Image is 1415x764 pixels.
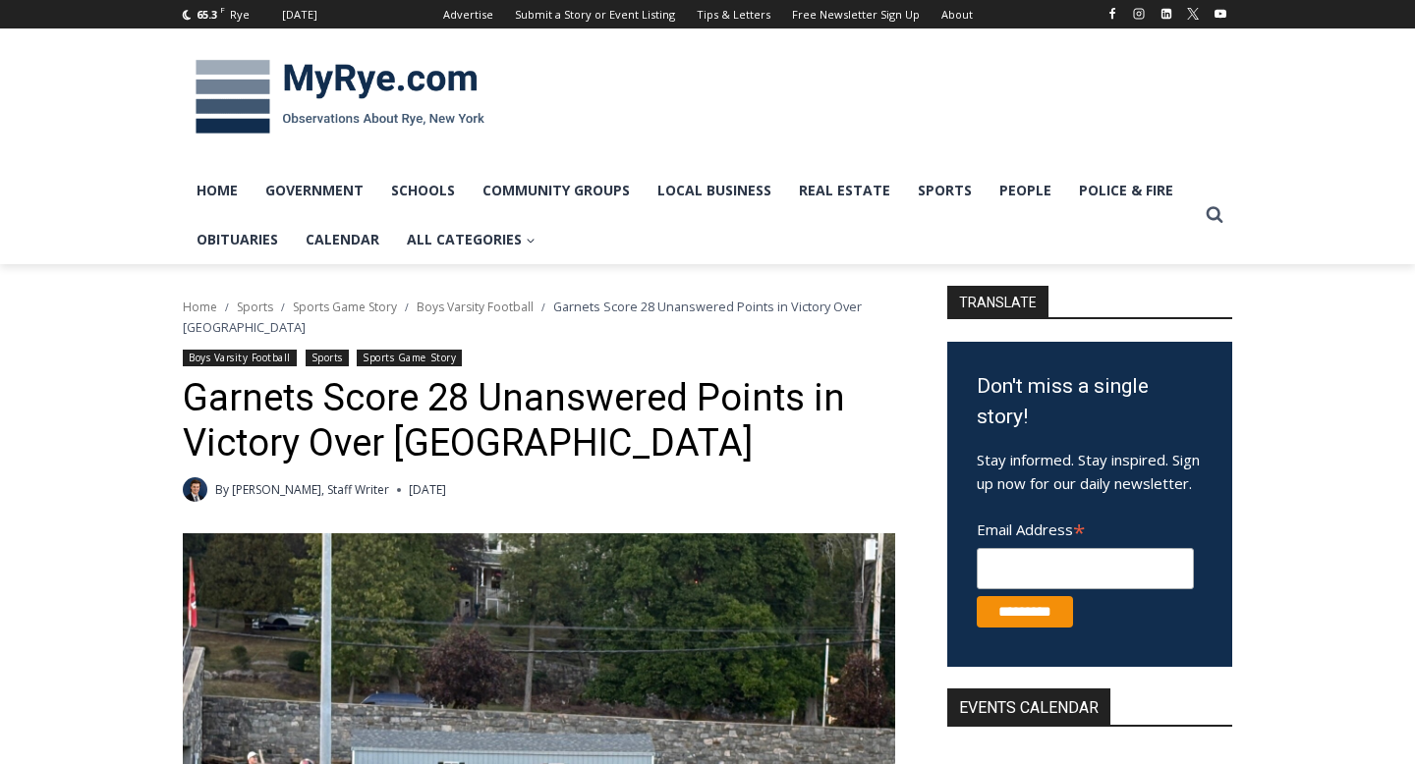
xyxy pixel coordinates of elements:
a: Obituaries [183,215,292,264]
a: Linkedin [1155,2,1178,26]
span: / [405,300,409,314]
a: Local Business [644,166,785,215]
span: Garnets Score 28 Unanswered Points in Victory Over [GEOGRAPHIC_DATA] [183,298,862,335]
a: Police & Fire [1065,166,1187,215]
span: F [220,4,225,15]
span: / [281,300,285,314]
a: Real Estate [785,166,904,215]
div: [DATE] [282,6,317,24]
span: / [541,300,545,314]
span: / [225,300,229,314]
strong: TRANSLATE [947,286,1048,317]
a: Government [252,166,377,215]
h2: Events Calendar [947,688,1110,725]
nav: Primary Navigation [183,166,1197,265]
span: By [215,480,229,499]
a: Sports [306,350,349,366]
button: View Search Form [1197,197,1232,233]
a: [PERSON_NAME], Staff Writer [232,481,389,498]
nav: Breadcrumbs [183,297,895,337]
h3: Don't miss a single story! [977,371,1203,433]
p: Stay informed. Stay inspired. Sign up now for our daily newsletter. [977,448,1203,495]
a: X [1181,2,1205,26]
a: Boys Varsity Football [183,350,297,366]
a: YouTube [1209,2,1232,26]
a: Facebook [1101,2,1124,26]
a: Sports Game Story [357,350,462,366]
a: Boys Varsity Football [417,299,534,315]
label: Email Address [977,510,1194,545]
a: Sports [904,166,986,215]
img: Charlie Morris headshot PROFESSIONAL HEADSHOT [183,477,207,502]
a: Calendar [292,215,393,264]
a: People [986,166,1065,215]
a: Sports [237,299,273,315]
a: All Categories [393,215,549,264]
h1: Garnets Score 28 Unanswered Points in Victory Over [GEOGRAPHIC_DATA] [183,376,895,465]
a: Home [183,166,252,215]
a: Schools [377,166,469,215]
div: Rye [230,6,250,24]
a: Home [183,299,217,315]
time: [DATE] [409,480,446,499]
span: 65.3 [197,7,217,22]
a: Sports Game Story [293,299,397,315]
a: Author image [183,477,207,502]
a: Community Groups [469,166,644,215]
a: Instagram [1127,2,1151,26]
img: MyRye.com [183,46,497,148]
span: All Categories [407,229,536,250]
